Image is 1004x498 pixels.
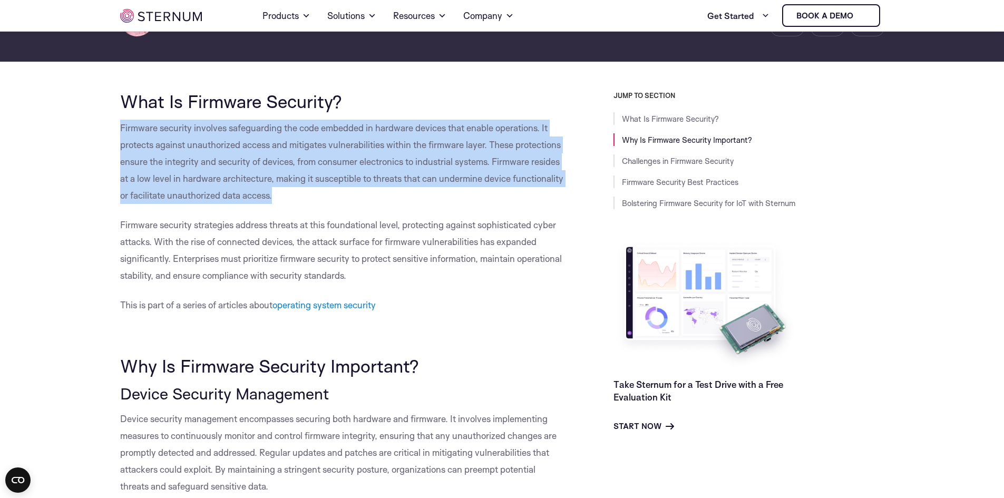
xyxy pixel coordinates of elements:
[120,413,557,492] span: Device security management encompasses securing both hardware and firmware. It involves implement...
[622,177,738,187] a: Firmware Security Best Practices
[120,355,419,377] span: Why Is Firmware Security Important?
[613,379,783,403] a: Take Sternum for a Test Drive with a Free Evaluation Kit
[120,219,562,281] span: Firmware security strategies address threats at this foundational level, protecting against sophi...
[463,1,514,31] a: Company
[120,299,272,310] span: This is part of a series of articles about
[120,122,563,201] span: Firmware security involves safeguarding the code embedded in hardware devices that enable operati...
[262,1,310,31] a: Products
[622,114,719,124] a: What Is Firmware Security?
[622,198,795,208] a: Bolstering Firmware Security for IoT with Sternum
[120,9,202,23] img: sternum iot
[782,4,880,27] a: Book a demo
[327,1,376,31] a: Solutions
[707,5,769,26] a: Get Started
[613,420,674,433] a: Start Now
[120,384,329,403] span: Device Security Management
[857,12,866,20] img: sternum iot
[272,299,376,310] a: operating system security
[120,90,342,112] span: What Is Firmware Security?
[5,467,31,493] button: Open CMP widget
[622,135,752,145] a: Why Is Firmware Security Important?
[613,91,884,100] h3: JUMP TO SECTION
[622,156,734,166] a: Challenges in Firmware Security
[613,239,798,370] img: Take Sternum for a Test Drive with a Free Evaluation Kit
[393,1,446,31] a: Resources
